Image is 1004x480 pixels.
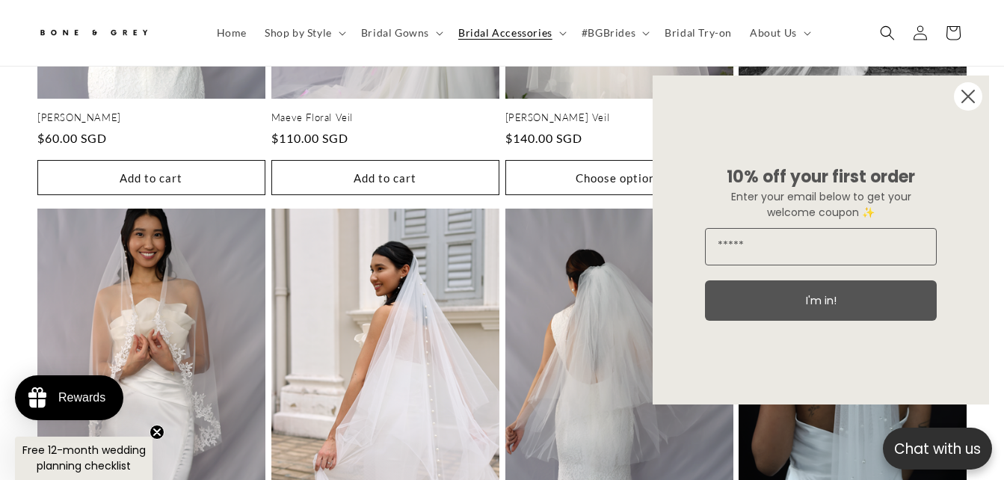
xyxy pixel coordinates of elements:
[727,165,915,188] span: 10% off your first order
[265,26,332,40] span: Shop by Style
[256,17,352,49] summary: Shop by Style
[953,81,983,111] button: Close dialog
[217,26,247,40] span: Home
[871,16,904,49] summary: Search
[638,61,1004,419] div: FLYOUT Form
[449,17,573,49] summary: Bridal Accessories
[15,437,153,480] div: Free 12-month wedding planning checklistClose teaser
[361,26,429,40] span: Bridal Gowns
[705,228,937,265] input: Email
[32,15,193,51] a: Bone and Grey Bridal
[705,280,937,321] button: I'm in!
[37,111,265,124] a: [PERSON_NAME]
[505,160,733,195] button: Choose options
[665,26,732,40] span: Bridal Try-on
[150,425,164,440] button: Close teaser
[271,111,499,124] a: Maeve Floral Veil
[883,438,992,460] p: Chat with us
[37,21,150,46] img: Bone and Grey Bridal
[458,26,552,40] span: Bridal Accessories
[505,111,733,124] a: [PERSON_NAME] Veil
[58,391,105,404] div: Rewards
[741,17,817,49] summary: About Us
[883,428,992,470] button: Open chatbox
[656,17,741,49] a: Bridal Try-on
[208,17,256,49] a: Home
[271,160,499,195] button: Add to cart
[582,26,635,40] span: #BGBrides
[750,26,797,40] span: About Us
[22,443,146,473] span: Free 12-month wedding planning checklist
[37,160,265,195] button: Add to cart
[352,17,449,49] summary: Bridal Gowns
[573,17,656,49] summary: #BGBrides
[731,189,911,220] span: Enter your email below to get your welcome coupon ✨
